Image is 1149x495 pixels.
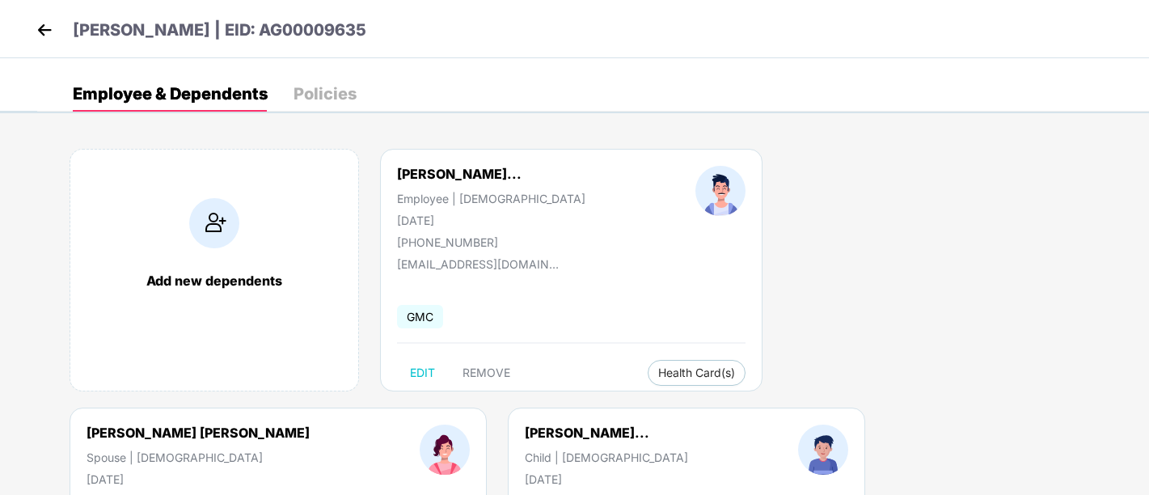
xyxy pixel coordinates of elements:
[397,192,585,205] div: Employee | [DEMOGRAPHIC_DATA]
[420,425,470,475] img: profileImage
[397,235,585,249] div: [PHONE_NUMBER]
[87,273,342,289] div: Add new dependents
[397,305,443,328] span: GMC
[525,425,649,441] div: [PERSON_NAME]...
[410,366,435,379] span: EDIT
[397,257,559,271] div: [EMAIL_ADDRESS][DOMAIN_NAME]
[648,360,746,386] button: Health Card(s)
[463,366,510,379] span: REMOVE
[87,472,310,486] div: [DATE]
[87,451,310,464] div: Spouse | [DEMOGRAPHIC_DATA]
[695,166,746,216] img: profileImage
[397,214,585,227] div: [DATE]
[87,425,310,441] div: [PERSON_NAME] [PERSON_NAME]
[450,360,523,386] button: REMOVE
[397,360,448,386] button: EDIT
[32,18,57,42] img: back
[73,18,366,43] p: [PERSON_NAME] | EID: AG00009635
[294,86,357,102] div: Policies
[525,451,688,464] div: Child | [DEMOGRAPHIC_DATA]
[525,472,688,486] div: [DATE]
[397,166,522,182] div: [PERSON_NAME]...
[798,425,848,475] img: profileImage
[189,198,239,248] img: addIcon
[73,86,268,102] div: Employee & Dependents
[658,369,735,377] span: Health Card(s)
